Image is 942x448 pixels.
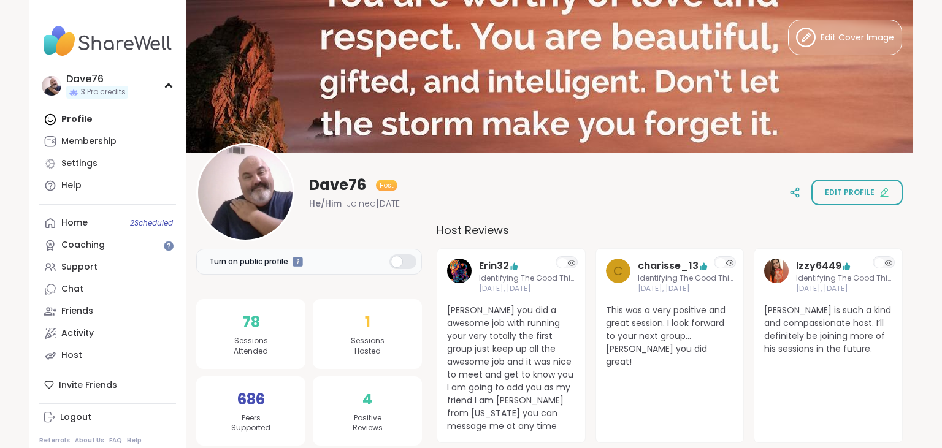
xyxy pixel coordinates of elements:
span: c [613,262,623,280]
span: [DATE], [DATE] [796,284,892,294]
div: Settings [61,158,98,170]
span: Identifying The Good Things About Yourself [796,273,892,284]
span: Sessions Hosted [351,336,385,357]
iframe: Spotlight [293,257,303,267]
a: Erin32 [447,259,472,294]
div: Logout [60,411,91,423]
span: 686 [237,389,265,411]
iframe: Spotlight [164,241,174,251]
span: [PERSON_NAME] you did a awesome job with running your very totally the first group just keep up a... [447,304,575,433]
div: Membership [61,135,117,148]
div: Dave76 [66,72,128,86]
img: Izzy6449 [764,259,789,283]
div: Friends [61,305,93,317]
span: 2 Scheduled [130,218,173,228]
div: Coaching [61,239,105,251]
a: Membership [39,131,176,153]
img: Dave76 [42,76,61,96]
span: 78 [242,311,260,333]
span: [DATE], [DATE] [479,284,575,294]
a: Help [127,436,142,445]
span: 4 [362,389,372,411]
a: Chat [39,278,176,300]
img: Dave76 [198,145,293,240]
a: Coaching [39,234,176,256]
span: Turn on public profile [209,256,288,267]
div: Support [61,261,98,273]
span: This was a very positive and great session. I look forward to your next group… [PERSON_NAME] you ... [606,304,734,368]
a: Logout [39,406,176,428]
img: ShareWell Nav Logo [39,20,176,63]
span: Edit profile [825,187,875,198]
span: Sessions Attended [234,336,268,357]
span: Host [380,181,394,190]
button: Edit Cover Image [788,20,902,55]
span: Dave76 [309,175,366,195]
span: Positive Reviews [353,413,383,434]
a: Izzy6449 [796,259,841,273]
span: 1 [365,311,370,333]
a: About Us [75,436,104,445]
span: 3 Pro credits [81,87,126,97]
div: Invite Friends [39,374,176,396]
div: Chat [61,283,83,295]
div: Host [61,349,82,362]
a: Settings [39,153,176,175]
span: [DATE], [DATE] [638,284,734,294]
a: Host [39,344,176,366]
span: [PERSON_NAME] is such a kind and compassionate host. I’ll definitely be joining more of his sessi... [764,304,892,355]
button: Edit profile [811,180,903,205]
a: Home2Scheduled [39,212,176,234]
span: Joined [DATE] [347,197,404,210]
a: Support [39,256,176,278]
span: He/Him [309,197,342,210]
div: Home [61,217,88,229]
a: FAQ [109,436,122,445]
span: Identifying The Good Things About Yourself [638,273,734,284]
a: Izzy6449 [764,259,789,294]
a: Referrals [39,436,70,445]
div: Help [61,180,82,192]
span: Identifying The Good Things About Yourself [479,273,575,284]
span: Edit Cover Image [821,31,894,44]
span: Peers Supported [231,413,270,434]
img: Erin32 [447,259,472,283]
a: Erin32 [479,259,509,273]
a: Friends [39,300,176,322]
a: Help [39,175,176,197]
div: Activity [61,327,94,340]
a: Activity [39,322,176,344]
a: c [606,259,630,294]
a: charisse_13 [638,259,699,273]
